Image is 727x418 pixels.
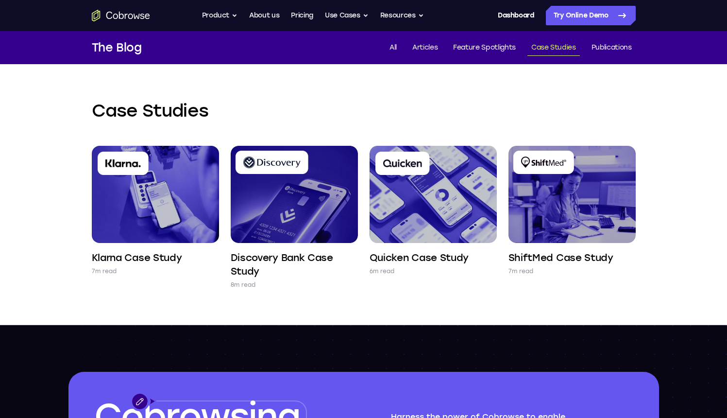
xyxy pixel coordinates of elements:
img: Klarna Case Study [92,146,219,243]
a: Quicken Case Study 6m read [370,146,497,276]
h2: Case Studies [92,99,636,122]
img: ShiftMed Case Study [508,146,636,243]
button: Resources [380,6,424,25]
h1: The Blog [92,39,142,56]
a: Pricing [291,6,313,25]
a: Go to the home page [92,10,150,21]
img: Quicken Case Study [370,146,497,243]
a: Discovery Bank Case Study 8m read [231,146,358,290]
a: Articles [408,40,441,56]
h4: Quicken Case Study [370,251,469,264]
a: ShiftMed Case Study 7m read [508,146,636,276]
button: Use Cases [325,6,369,25]
p: 7m read [508,266,534,276]
a: All [386,40,401,56]
h4: Discovery Bank Case Study [231,251,358,278]
a: Dashboard [498,6,534,25]
img: Discovery Bank Case Study [231,146,358,243]
a: About us [249,6,279,25]
a: Feature Spotlights [449,40,520,56]
button: Product [202,6,238,25]
p: 7m read [92,266,117,276]
p: 6m read [370,266,395,276]
p: 8m read [231,280,256,290]
a: Case Studies [527,40,580,56]
h4: Klarna Case Study [92,251,182,264]
h4: ShiftMed Case Study [508,251,613,264]
a: Try Online Demo [546,6,636,25]
a: Klarna Case Study 7m read [92,146,219,276]
a: Publications [588,40,636,56]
